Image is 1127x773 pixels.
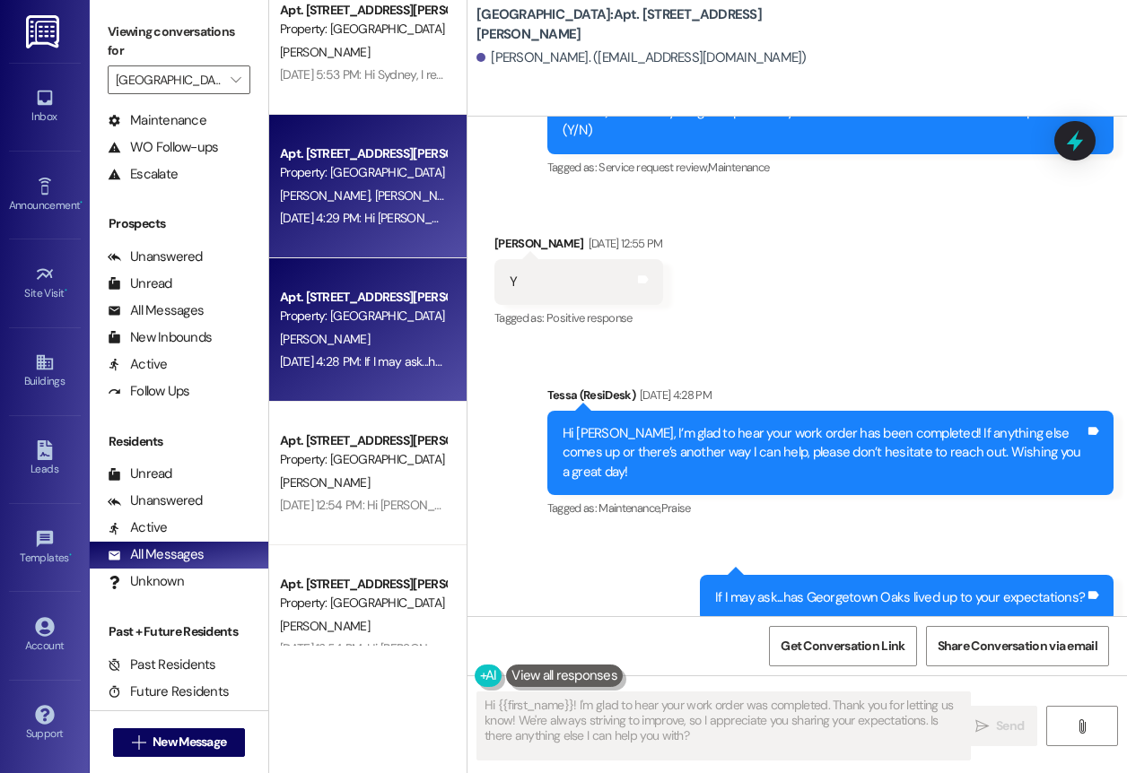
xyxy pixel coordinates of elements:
i:  [231,73,240,87]
div: Apt. [STREET_ADDRESS][PERSON_NAME] [280,288,446,307]
div: Tagged as: [494,305,663,331]
i:  [1075,719,1088,734]
span: [PERSON_NAME] [280,474,370,491]
span: Maintenance , [598,500,660,516]
span: [PERSON_NAME] [280,187,375,204]
div: Prospects [90,214,268,233]
div: Tessa (ResiDesk) [547,386,1114,411]
div: Follow Ups [108,382,190,401]
i:  [975,719,989,734]
div: [DATE] 4:28 PM: If I may ask...has Georgetown Oaks lived up to your expectations? [280,353,704,369]
div: Past Residents [108,656,216,674]
div: Unread [108,274,172,293]
span: • [65,284,67,297]
div: WO Follow-ups [108,138,218,157]
span: New Message [153,733,226,751]
textarea: Hi {{first_name}}! I'm glad to hear your work order was completed. Thank you for letting us know!... [477,692,970,760]
div: Property: [GEOGRAPHIC_DATA] [280,450,446,469]
span: Positive response [546,310,633,326]
div: Property: [GEOGRAPHIC_DATA] [280,163,446,182]
a: Buildings [9,347,81,395]
a: Inbox [9,83,81,131]
i:  [132,735,145,750]
div: Y [510,273,517,291]
a: Account [9,612,81,660]
span: Praise [661,500,691,516]
div: Property: [GEOGRAPHIC_DATA] [280,307,446,326]
label: Viewing conversations for [108,18,250,65]
div: Maintenance [108,111,206,130]
span: • [80,196,83,209]
span: [PERSON_NAME] [280,618,370,634]
input: All communities [116,65,222,94]
button: New Message [113,728,246,757]
a: Templates • [9,524,81,572]
div: Unknown [108,572,184,591]
div: Active [108,518,168,537]
div: [PERSON_NAME]. ([EMAIL_ADDRESS][DOMAIN_NAME]) [476,48,807,67]
div: Apt. [STREET_ADDRESS][PERSON_NAME] [280,575,446,594]
span: • [69,549,72,561]
div: Apt. [STREET_ADDRESS][PERSON_NAME] [280,144,446,163]
div: Residents [90,432,268,451]
span: Send [996,717,1024,735]
div: Apt. [STREET_ADDRESS][PERSON_NAME] [280,431,446,450]
b: [GEOGRAPHIC_DATA]: Apt. [STREET_ADDRESS][PERSON_NAME] [476,5,835,44]
div: Future Residents [108,682,229,701]
button: Share Conversation via email [926,626,1109,666]
div: Apt. [STREET_ADDRESS][PERSON_NAME] [280,1,446,20]
a: Leads [9,435,81,483]
span: [PERSON_NAME] [280,331,370,347]
button: Get Conversation Link [769,626,916,666]
div: Unread [108,465,172,483]
div: [PERSON_NAME] [494,234,663,259]
span: [PERSON_NAME] [280,44,370,60]
div: If I may ask...has Georgetown Oaks lived up to your expectations? [715,588,1085,607]
div: [DATE] 4:28 PM [635,386,712,404]
div: Property: [GEOGRAPHIC_DATA] [280,20,446,39]
div: New Inbounds [108,328,212,347]
span: [PERSON_NAME] [375,187,465,204]
div: Unanswered [108,491,203,510]
a: Site Visit • [9,259,81,308]
div: Past + Future Residents [90,622,268,641]
img: ResiDesk Logo [26,15,63,48]
div: All Messages [108,545,204,564]
span: Share Conversation via email [938,637,1097,656]
button: Send [962,706,1037,746]
div: All Messages [108,301,204,320]
div: Escalate [108,165,178,184]
span: Get Conversation Link [781,637,904,656]
div: Active [108,355,168,374]
div: Property: [GEOGRAPHIC_DATA] [280,594,446,612]
div: Tagged as: [547,495,1114,521]
span: Maintenance [708,160,769,175]
span: Service request review , [598,160,708,175]
div: Unanswered [108,248,203,266]
div: [DATE] 12:55 PM [584,234,663,253]
div: Hi [PERSON_NAME], I’m glad to hear your work order has been completed! If anything else comes up ... [563,424,1086,482]
a: Support [9,699,81,748]
div: Tagged as: [547,154,1114,180]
